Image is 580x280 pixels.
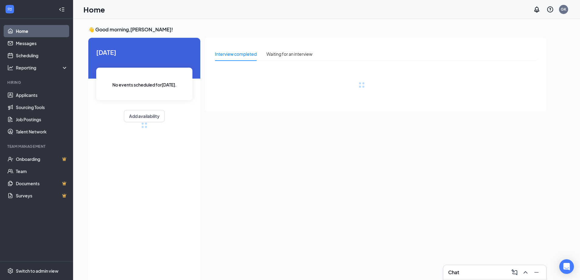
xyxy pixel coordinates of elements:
button: Add availability [124,110,165,122]
div: Switch to admin view [16,268,58,274]
span: [DATE] [96,48,192,57]
a: Talent Network [16,126,68,138]
svg: Analysis [7,65,13,71]
div: Hiring [7,80,67,85]
div: loading meetings... [141,122,147,128]
svg: ChevronUp [522,269,529,276]
a: DocumentsCrown [16,177,68,190]
svg: Minimize [533,269,540,276]
a: OnboardingCrown [16,153,68,165]
svg: Notifications [533,6,540,13]
div: Interview completed [215,51,257,57]
a: Team [16,165,68,177]
h3: 👋 Good morning, [PERSON_NAME] ! [88,26,546,33]
div: Open Intercom Messenger [559,259,574,274]
a: Job Postings [16,113,68,126]
svg: WorkstreamLogo [7,6,13,12]
a: Scheduling [16,49,68,62]
svg: ComposeMessage [511,269,518,276]
h1: Home [83,4,105,15]
svg: QuestionInfo [547,6,554,13]
a: Messages [16,37,68,49]
svg: Settings [7,268,13,274]
h3: Chat [448,269,459,276]
button: Minimize [532,268,541,277]
button: ComposeMessage [510,268,519,277]
a: Sourcing Tools [16,101,68,113]
a: SurveysCrown [16,190,68,202]
a: Home [16,25,68,37]
div: Team Management [7,144,67,149]
svg: Collapse [59,6,65,12]
button: ChevronUp [521,268,530,277]
div: GK [561,7,566,12]
div: Reporting [16,65,68,71]
a: Applicants [16,89,68,101]
div: Waiting for an interview [266,51,312,57]
span: No events scheduled for [DATE] . [112,81,177,88]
